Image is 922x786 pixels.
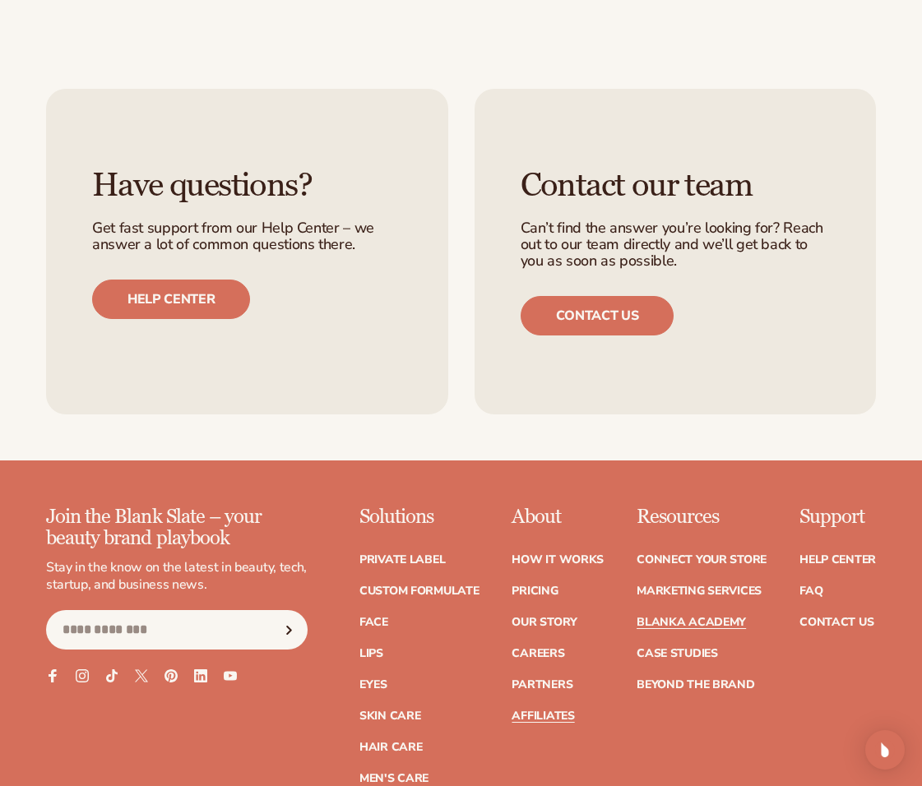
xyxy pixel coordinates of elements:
a: Help Center [799,554,876,566]
a: Help center [92,280,250,319]
button: Subscribe [271,610,307,650]
p: Can’t find the answer you’re looking for? Reach out to our team directly and we’ll get back to yo... [521,220,831,269]
a: FAQ [799,585,822,597]
p: Stay in the know on the latest in beauty, tech, startup, and business news. [46,559,308,594]
a: Contact Us [799,617,873,628]
a: Custom formulate [359,585,480,597]
h3: Contact our team [521,168,831,204]
a: Beyond the brand [637,679,755,691]
p: Resources [637,506,767,528]
a: Our Story [512,617,577,628]
p: Solutions [359,506,480,528]
a: Affiliates [512,710,574,722]
a: Case Studies [637,648,718,659]
p: Get fast support from our Help Center – we answer a lot of common questions there. [92,220,402,253]
a: Connect your store [637,554,767,566]
div: Open Intercom Messenger [865,730,905,770]
a: Partners [512,679,572,691]
a: Skin Care [359,710,420,722]
a: How It Works [512,554,604,566]
a: Contact us [521,296,674,335]
a: Blanka Academy [637,617,746,628]
p: Support [799,506,876,528]
a: Careers [512,648,564,659]
a: Eyes [359,679,387,691]
a: Hair Care [359,742,422,753]
p: Join the Blank Slate – your beauty brand playbook [46,506,308,550]
a: Private label [359,554,445,566]
p: About [512,506,604,528]
a: Pricing [512,585,558,597]
a: Marketing services [637,585,762,597]
a: Face [359,617,388,628]
a: Lips [359,648,383,659]
a: Men's Care [359,773,429,784]
h3: Have questions? [92,168,402,204]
